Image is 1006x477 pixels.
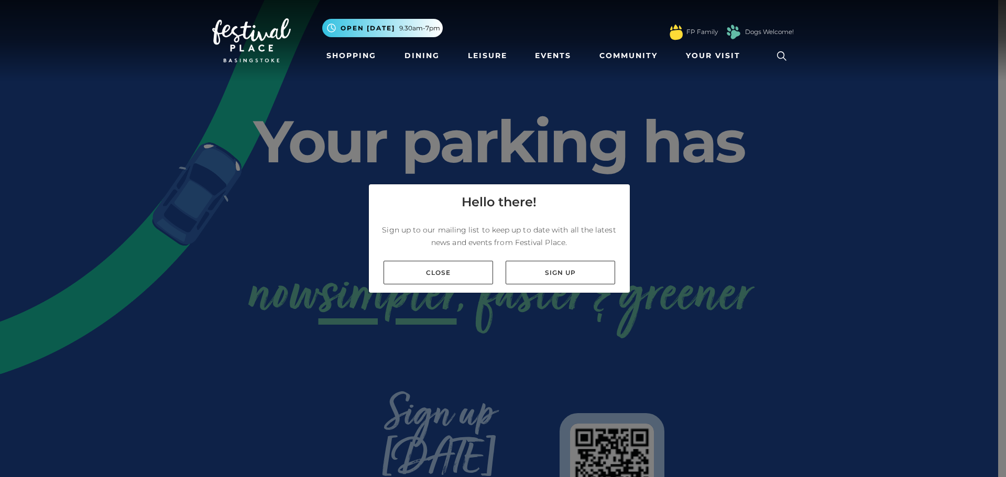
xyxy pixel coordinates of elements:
a: Community [595,46,662,65]
h4: Hello there! [462,193,537,212]
a: FP Family [686,27,718,37]
a: Dining [400,46,444,65]
button: Open [DATE] 9.30am-7pm [322,19,443,37]
a: Sign up [506,261,615,284]
a: Shopping [322,46,380,65]
img: Festival Place Logo [212,18,291,62]
p: Sign up to our mailing list to keep up to date with all the latest news and events from Festival ... [377,224,621,249]
span: 9.30am-7pm [399,24,440,33]
a: Events [531,46,575,65]
a: Close [384,261,493,284]
a: Leisure [464,46,511,65]
a: Your Visit [682,46,750,65]
span: Open [DATE] [341,24,395,33]
a: Dogs Welcome! [745,27,794,37]
span: Your Visit [686,50,740,61]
